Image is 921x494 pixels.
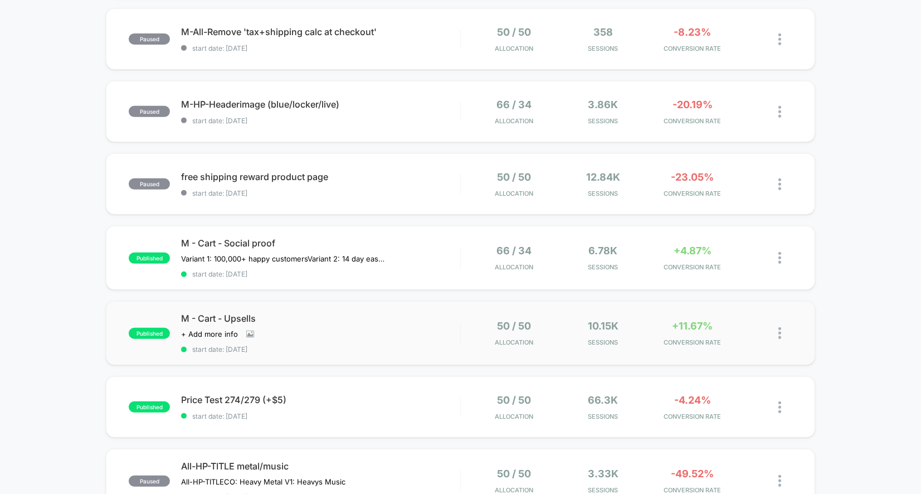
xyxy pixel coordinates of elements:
[778,401,781,413] img: close
[181,238,460,249] span: M - Cart - Social proof
[181,44,460,52] span: start date: [DATE]
[129,401,170,413] span: published
[778,106,781,118] img: close
[495,486,533,494] span: Allocation
[778,33,781,45] img: close
[651,45,734,52] span: CONVERSION RATE
[497,320,531,332] span: 50 / 50
[671,171,714,183] span: -23.05%
[181,189,460,197] span: start date: [DATE]
[586,171,620,183] span: 12.84k
[561,45,645,52] span: Sessions
[671,468,714,480] span: -49.52%
[497,171,531,183] span: 50 / 50
[495,413,533,420] span: Allocation
[497,394,531,406] span: 50 / 50
[181,477,345,486] span: All-HP-TITLECO: Heavy Metal V1: Heavys Music
[129,178,170,190] span: paused
[181,461,460,472] span: All-HP-TITLE metal/music
[651,338,734,346] span: CONVERSION RATE
[181,99,460,110] span: M-HP-Headerimage (blue/locker/live)
[593,26,613,38] span: 358
[778,252,781,264] img: close
[588,320,618,332] span: 10.15k
[674,245,712,256] span: +4.87%
[129,33,170,45] span: paused
[495,263,533,271] span: Allocation
[651,190,734,197] span: CONVERSION RATE
[129,328,170,339] span: published
[588,468,618,480] span: 3.33k
[674,26,711,38] span: -8.23%
[181,270,460,278] span: start date: [DATE]
[561,190,645,197] span: Sessions
[129,253,170,264] span: published
[673,99,713,110] span: -20.19%
[561,413,645,420] span: Sessions
[181,171,460,182] span: free shipping reward product page
[129,106,170,117] span: paused
[561,263,645,271] span: Sessions
[495,190,533,197] span: Allocation
[495,117,533,125] span: Allocation
[496,245,532,256] span: 66 / 34
[496,99,532,110] span: 66 / 34
[497,26,531,38] span: 50 / 50
[588,394,618,406] span: 66.3k
[561,117,645,125] span: Sessions
[651,263,734,271] span: CONVERSION RATE
[181,117,460,125] span: start date: [DATE]
[672,320,713,332] span: +11.67%
[181,330,238,338] span: + Add more info
[651,117,734,125] span: CONVERSION RATE
[181,254,388,263] span: Variant 1: 100,000+ happy customersVariant 2: 14 day easy returns
[651,486,734,494] span: CONVERSION RATE
[129,476,170,487] span: paused
[495,45,533,52] span: Allocation
[561,486,645,494] span: Sessions
[181,313,460,324] span: M - Cart - Upsells
[561,338,645,346] span: Sessions
[778,475,781,487] img: close
[495,338,533,346] span: Allocation
[674,394,711,406] span: -4.24%
[778,327,781,339] img: close
[497,468,531,480] span: 50 / 50
[588,99,618,110] span: 3.86k
[181,345,460,353] span: start date: [DATE]
[181,394,460,405] span: Price Test 274/279 (+$5)
[651,413,734,420] span: CONVERSION RATE
[181,412,460,420] span: start date: [DATE]
[181,26,460,37] span: M-All-Remove 'tax+shipping calc at checkout'
[778,178,781,190] img: close
[589,245,618,256] span: 6.78k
